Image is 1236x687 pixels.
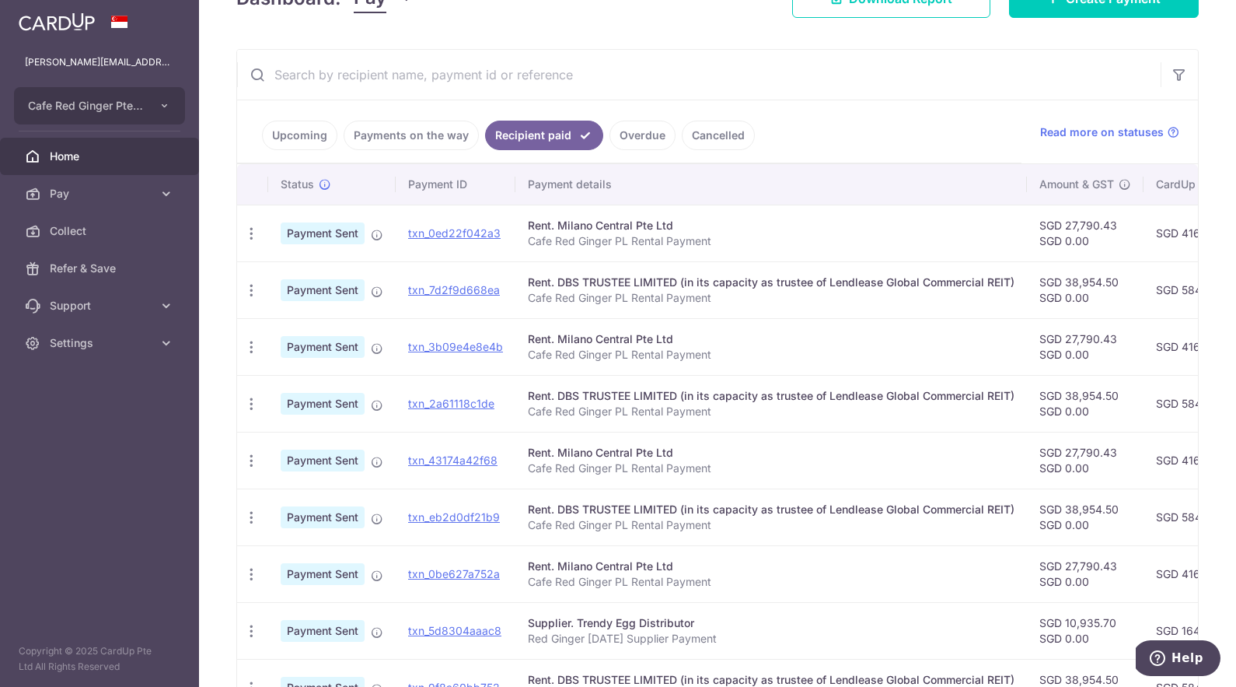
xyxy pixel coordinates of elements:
p: [PERSON_NAME][EMAIL_ADDRESS][DOMAIN_NAME] [25,54,174,70]
a: Recipient paid [485,121,603,150]
span: Collect [50,223,152,239]
span: Settings [50,335,152,351]
a: txn_7d2f9d668ea [408,283,500,296]
th: Payment details [515,164,1027,205]
div: Rent. Milano Central Pte Ltd [528,559,1014,574]
span: Payment Sent [281,393,365,415]
td: SGD 27,790.43 SGD 0.00 [1027,318,1143,375]
span: Cafe Red Ginger Pte Ltd [28,98,143,114]
th: Payment ID [396,164,515,205]
span: Refer & Save [50,261,152,276]
span: Payment Sent [281,223,365,244]
a: Overdue [609,121,676,150]
td: SGD 38,954.50 SGD 0.00 [1027,375,1143,432]
span: Payment Sent [281,279,365,301]
a: Cancelled [682,121,755,150]
img: CardUp [19,12,95,31]
td: SGD 27,790.43 SGD 0.00 [1027,432,1143,489]
div: Rent. DBS TRUSTEE LIMITED (in its capacity as trustee of Lendlease Global Commercial REIT) [528,388,1014,404]
span: Support [50,298,152,314]
div: Rent. DBS TRUSTEE LIMITED (in its capacity as trustee of Lendlease Global Commercial REIT) [528,502,1014,517]
iframe: Opens a widget where you can find more information [1136,640,1220,679]
span: Status [281,177,314,192]
div: Rent. Milano Central Pte Ltd [528,445,1014,461]
div: Rent. DBS TRUSTEE LIMITED (in its capacity as trustee of Lendlease Global Commercial REIT) [528,275,1014,290]
a: txn_43174a42f68 [408,454,498,467]
p: Cafe Red Ginger PL Rental Payment [528,347,1014,363]
span: Read more on statuses [1040,124,1164,140]
a: txn_0be627a752a [408,567,500,580]
p: Cafe Red Ginger PL Rental Payment [528,461,1014,476]
a: txn_5d8304aaac8 [408,624,501,637]
span: Payment Sent [281,563,365,585]
p: Cafe Red Ginger PL Rental Payment [528,574,1014,590]
a: txn_3b09e4e8e4b [408,340,503,353]
p: Cafe Red Ginger PL Rental Payment [528,517,1014,533]
div: Supplier. Trendy Egg Distributor [528,615,1014,631]
span: Amount & GST [1039,177,1114,192]
span: Payment Sent [281,336,365,358]
a: Upcoming [262,121,337,150]
p: Cafe Red Ginger PL Rental Payment [528,233,1014,249]
p: Cafe Red Ginger PL Rental Payment [528,290,1014,306]
span: Home [50,149,152,164]
td: SGD 38,954.50 SGD 0.00 [1027,489,1143,545]
a: Read more on statuses [1040,124,1179,140]
a: txn_eb2d0df21b9 [408,510,500,524]
td: SGD 10,935.70 SGD 0.00 [1027,602,1143,659]
div: Rent. Milano Central Pte Ltd [528,331,1014,347]
button: Cafe Red Ginger Pte Ltd [14,87,185,124]
div: Rent. Milano Central Pte Ltd [528,218,1014,233]
td: SGD 27,790.43 SGD 0.00 [1027,545,1143,602]
span: Payment Sent [281,506,365,528]
p: Cafe Red Ginger PL Rental Payment [528,404,1014,419]
span: Payment Sent [281,450,365,471]
a: txn_0ed22f042a3 [408,226,501,240]
span: CardUp fee [1156,177,1215,192]
td: SGD 38,954.50 SGD 0.00 [1027,261,1143,318]
p: Red Ginger [DATE] Supplier Payment [528,631,1014,647]
input: Search by recipient name, payment id or reference [237,50,1161,100]
a: txn_2a61118c1de [408,397,494,410]
td: SGD 27,790.43 SGD 0.00 [1027,205,1143,261]
span: Payment Sent [281,620,365,642]
span: Pay [50,186,152,202]
a: Payments on the way [344,121,479,150]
